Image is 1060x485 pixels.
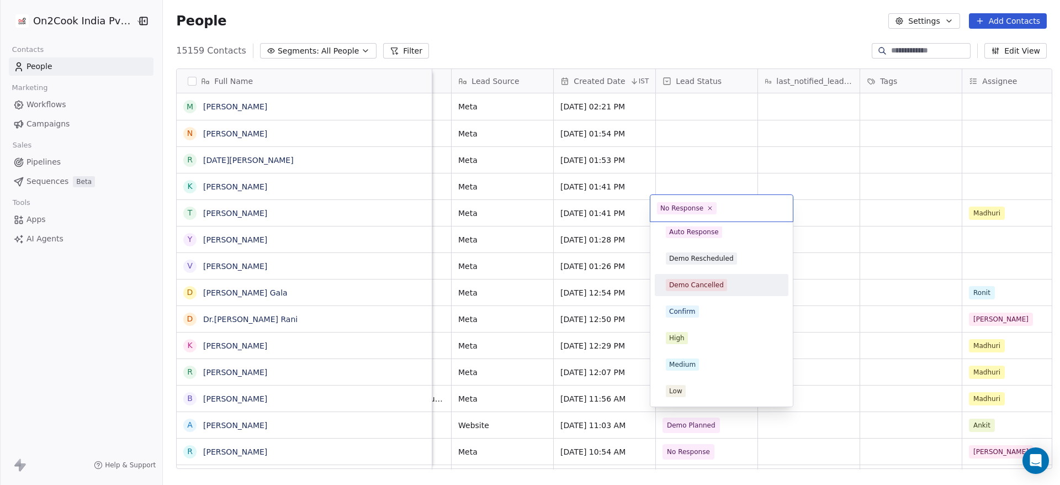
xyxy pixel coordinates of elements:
[669,360,696,370] div: Medium
[669,280,724,290] div: Demo Cancelled
[669,254,734,263] div: Demo Rescheduled
[669,333,685,343] div: High
[669,227,719,237] div: Auto Response
[669,386,682,396] div: Low
[660,203,703,213] div: No Response
[669,307,696,317] div: Confirm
